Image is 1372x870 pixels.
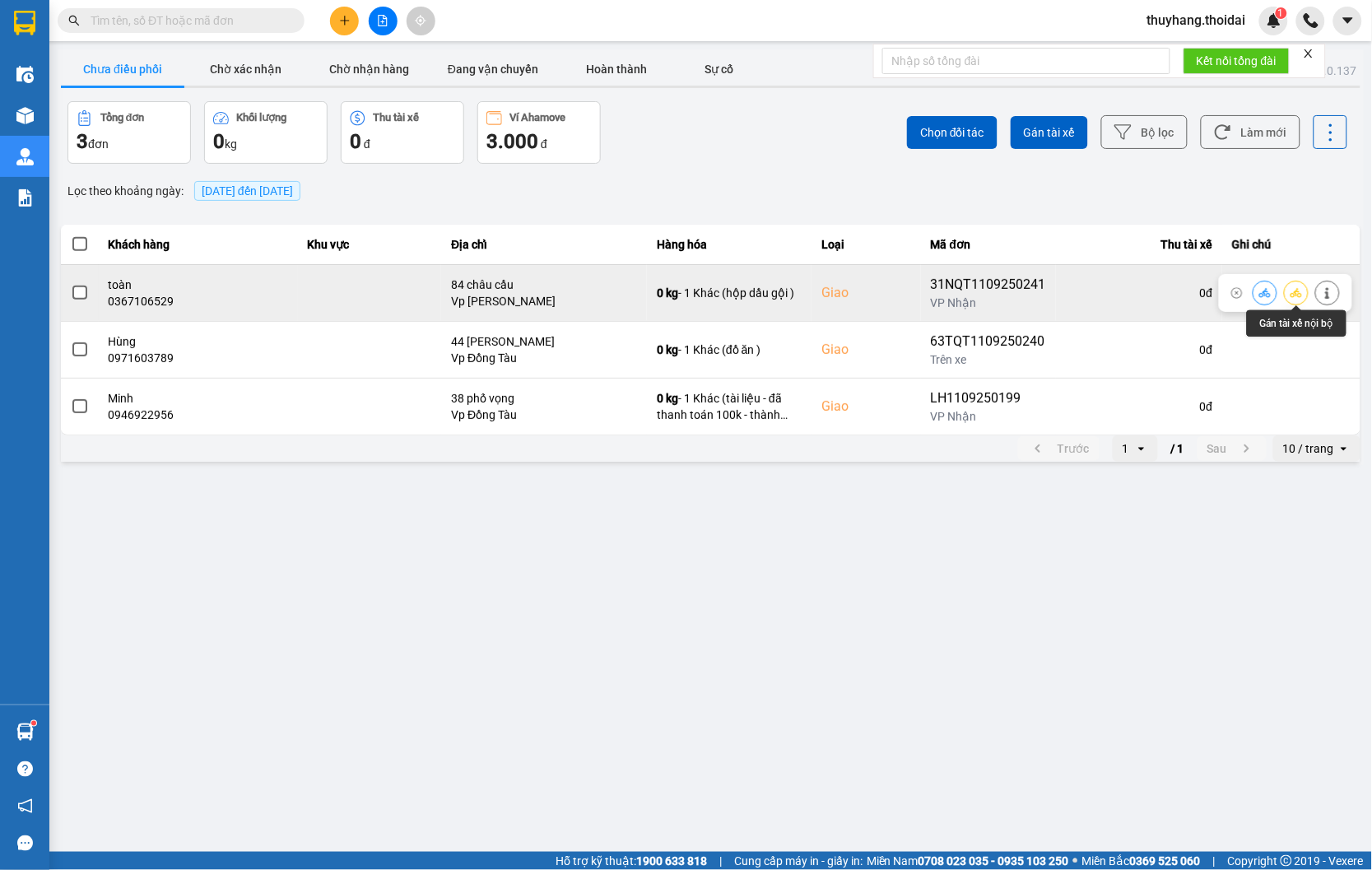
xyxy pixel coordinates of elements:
span: 11/09/2025 đến 11/09/2025 [202,184,293,198]
button: Ví Ahamove3.000 đ [477,101,601,164]
th: Khu vực [298,225,442,265]
button: previous page. current page 1 / 1 [1018,436,1100,461]
div: Giao [821,340,911,360]
th: Hàng hóa [647,225,812,265]
div: toàn [109,277,288,293]
span: 3.000 [486,130,538,153]
strong: 0708 023 035 - 0935 103 250 [919,854,1069,868]
sup: 1 [1276,7,1287,19]
div: Minh [109,390,288,407]
span: ⚪️ [1073,858,1078,864]
span: 0 kg [657,392,678,405]
span: 0 kg [657,286,678,300]
span: message [17,835,33,851]
div: 38 phố vọng [451,390,637,407]
div: Vp Đồng Tàu [451,407,637,423]
sup: 1 [31,721,36,726]
span: [DATE] đến [DATE] [194,181,300,201]
div: 0 đ [1066,285,1213,301]
span: Lọc theo khoảng ngày : [67,182,184,200]
div: LH1109250199 [931,388,1046,408]
button: Hoàn thành [555,53,678,86]
th: Khách hàng [99,225,298,265]
button: Thu tài xế0 đ [341,101,464,164]
div: 0367106529 [109,293,288,309]
div: 10 / trang [1283,440,1334,457]
span: 0 kg [657,343,678,356]
span: 1 [1278,7,1284,19]
span: / 1 [1171,439,1184,458]
div: 44 [PERSON_NAME] [451,333,637,350]
span: Chọn đối tác [920,124,984,141]
span: close [1303,48,1314,59]
img: icon-new-feature [1267,13,1281,28]
div: 1 [1123,440,1129,457]
div: đ [350,128,455,155]
strong: 1900 633 818 [636,854,707,868]
button: Kết nối tổng đài [1184,48,1290,74]
div: đơn [77,128,182,155]
img: logo-vxr [14,11,35,35]
div: đ [486,128,592,155]
button: Tổng đơn3đơn [67,101,191,164]
span: Miền Bắc [1082,852,1201,870]
th: Địa chỉ [441,225,647,265]
span: | [1213,852,1216,870]
div: VP Nhận [931,295,1046,311]
button: Làm mới [1201,115,1300,149]
div: kg [213,128,319,155]
img: warehouse-icon [16,723,34,741]
div: Trên xe [931,351,1046,368]
button: next page. current page 1 / 1 [1198,436,1267,461]
img: phone-icon [1304,13,1319,28]
input: Selected 10 / trang. [1336,440,1337,457]
span: Gán tài xế [1024,124,1075,141]
div: Gán tài xế nội bộ [1247,310,1346,337]
strong: 0369 525 060 [1130,854,1201,868]
span: Hỗ trợ kỹ thuật: [556,852,707,870]
th: Ghi chú [1222,225,1360,265]
div: Thu tài xế [1066,235,1213,254]
input: Nhập số tổng đài [882,48,1170,74]
span: question-circle [17,761,33,777]
span: 0 [213,130,225,153]
div: Giao [821,397,911,416]
button: Đang vận chuyển [431,53,555,86]
span: caret-down [1341,13,1356,28]
input: Tìm tên, số ĐT hoặc mã đơn [91,12,285,30]
button: Chưa điều phối [61,53,184,86]
img: warehouse-icon [16,66,34,83]
button: file-add [369,7,398,35]
div: Vp Đồng Tàu [451,350,637,366]
button: Sự cố [678,53,760,86]
span: Miền Nam [867,852,1069,870]
svg: open [1337,442,1351,455]
button: aim [407,7,435,35]
svg: open [1135,442,1148,455]
button: Khối lượng0kg [204,101,328,164]
span: 0 [350,130,361,153]
div: Tổng đơn [100,112,145,123]
div: VP Nhận [931,408,1046,425]
th: Mã đơn [921,225,1056,265]
span: Cung cấp máy in - giấy in: [734,852,863,870]
div: 31NQT1109250241 [931,275,1046,295]
div: Ví Ahamove [510,112,566,123]
th: Loại [812,225,921,265]
div: 0971603789 [109,350,288,366]
img: warehouse-icon [16,148,34,165]
button: Chọn đối tác [907,116,998,149]
span: Kết nối tổng đài [1197,52,1277,70]
span: aim [415,15,426,26]
span: | [719,852,722,870]
div: - 1 Khác (đồ ăn ) [657,342,802,358]
div: Thu tài xế [374,112,420,123]
div: 0 đ [1066,342,1213,358]
div: Vp [PERSON_NAME] [451,293,637,309]
div: 0946922956 [109,407,288,423]
button: Chờ xác nhận [184,53,308,86]
span: copyright [1281,855,1292,867]
span: 3 [77,130,88,153]
span: search [68,15,80,26]
span: plus [339,15,351,26]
